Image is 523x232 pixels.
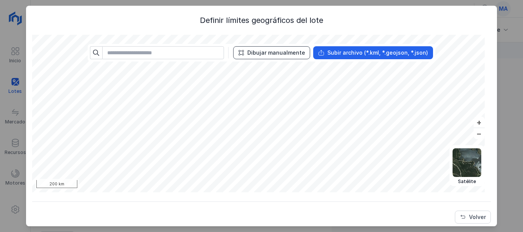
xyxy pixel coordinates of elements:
[455,211,491,224] button: Volver
[474,117,485,128] button: +
[469,213,486,221] div: Volver
[247,49,305,57] div: Dibujar manualmente
[32,15,490,26] div: Definir límites geográficos del lote
[453,178,481,185] div: Satélite
[474,128,485,139] button: –
[453,148,481,177] img: satellite.webp
[233,46,310,59] button: Dibujar manualmente
[313,46,433,59] button: Subir archivo (*.kml, *.geojson, *.json)
[327,49,428,57] div: Subir archivo (*.kml, *.geojson, *.json)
